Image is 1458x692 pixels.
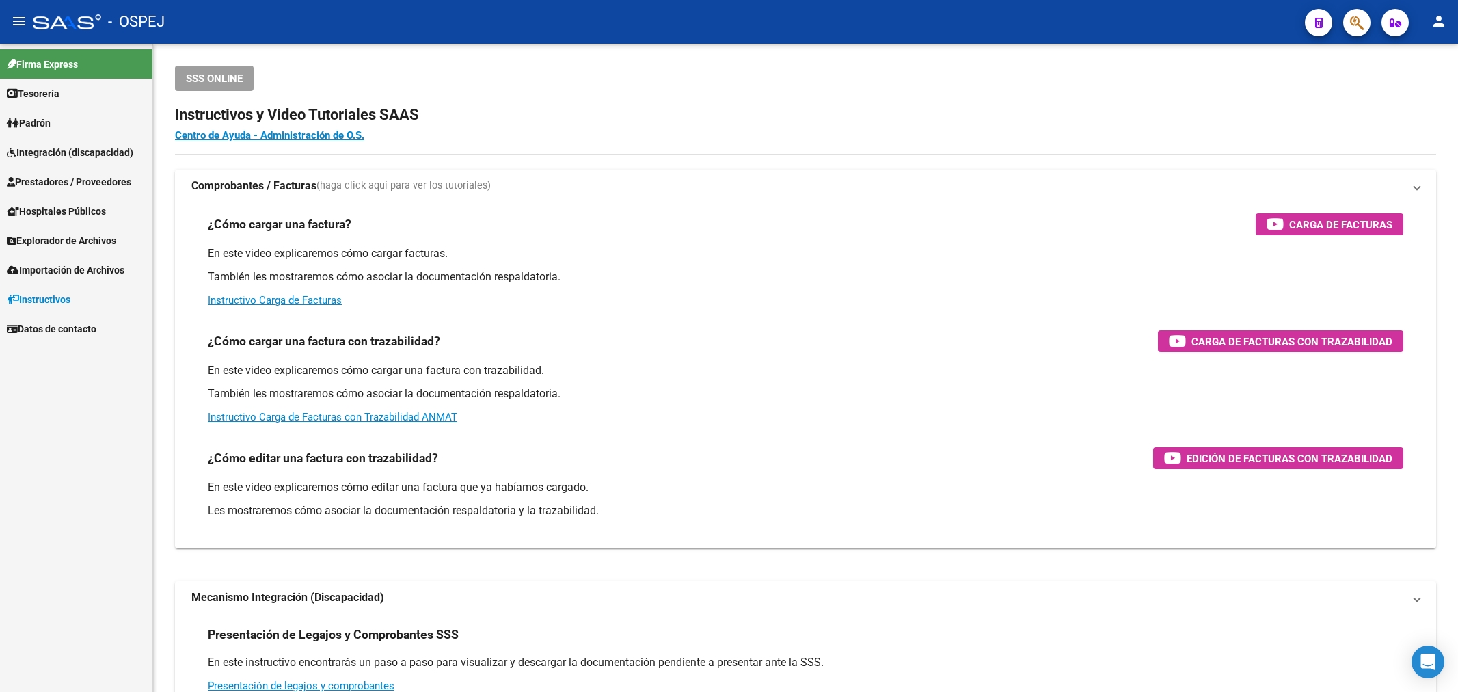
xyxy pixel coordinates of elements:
[175,170,1436,202] mat-expansion-panel-header: Comprobantes / Facturas(haga click aquí para ver los tutoriales)
[7,86,59,101] span: Tesorería
[1153,447,1403,469] button: Edición de Facturas con Trazabilidad
[208,386,1403,401] p: También les mostraremos cómo asociar la documentación respaldatoria.
[208,655,1403,670] p: En este instructivo encontrarás un paso a paso para visualizar y descargar la documentación pendi...
[7,263,124,278] span: Importación de Archivos
[208,294,342,306] a: Instructivo Carga de Facturas
[208,215,351,234] h3: ¿Cómo cargar una factura?
[1256,213,1403,235] button: Carga de Facturas
[208,625,459,644] h3: Presentación de Legajos y Comprobantes SSS
[208,449,438,468] h3: ¿Cómo editar una factura con trazabilidad?
[7,145,133,160] span: Integración (discapacidad)
[175,129,364,142] a: Centro de Ayuda - Administración de O.S.
[11,13,27,29] mat-icon: menu
[175,66,254,91] button: SSS ONLINE
[208,503,1403,518] p: Les mostraremos cómo asociar la documentación respaldatoria y la trazabilidad.
[208,332,440,351] h3: ¿Cómo cargar una factura con trazabilidad?
[191,178,316,194] strong: Comprobantes / Facturas
[108,7,165,37] span: - OSPEJ
[1187,450,1392,467] span: Edición de Facturas con Trazabilidad
[175,581,1436,614] mat-expansion-panel-header: Mecanismo Integración (Discapacidad)
[7,321,96,336] span: Datos de contacto
[7,233,116,248] span: Explorador de Archivos
[175,202,1436,548] div: Comprobantes / Facturas(haga click aquí para ver los tutoriales)
[208,480,1403,495] p: En este video explicaremos cómo editar una factura que ya habíamos cargado.
[208,363,1403,378] p: En este video explicaremos cómo cargar una factura con trazabilidad.
[1158,330,1403,352] button: Carga de Facturas con Trazabilidad
[208,680,394,692] a: Presentación de legajos y comprobantes
[175,102,1436,128] h2: Instructivos y Video Tutoriales SAAS
[316,178,491,194] span: (haga click aquí para ver los tutoriales)
[7,204,106,219] span: Hospitales Públicos
[208,246,1403,261] p: En este video explicaremos cómo cargar facturas.
[1289,216,1392,233] span: Carga de Facturas
[191,590,384,605] strong: Mecanismo Integración (Discapacidad)
[208,269,1403,284] p: También les mostraremos cómo asociar la documentación respaldatoria.
[7,116,51,131] span: Padrón
[7,174,131,189] span: Prestadores / Proveedores
[7,292,70,307] span: Instructivos
[208,411,457,423] a: Instructivo Carga de Facturas con Trazabilidad ANMAT
[186,72,243,85] span: SSS ONLINE
[1191,333,1392,350] span: Carga de Facturas con Trazabilidad
[1431,13,1447,29] mat-icon: person
[1412,646,1444,678] div: Open Intercom Messenger
[7,57,78,72] span: Firma Express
